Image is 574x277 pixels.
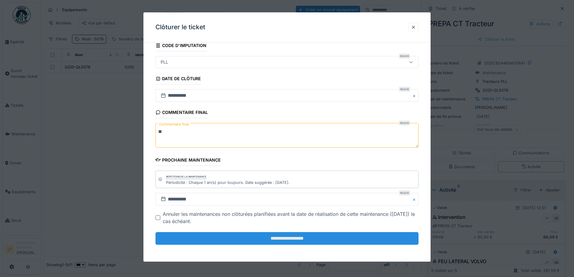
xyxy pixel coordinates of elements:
[158,121,190,128] label: Commentaire final
[163,210,419,225] div: Annuler les maintenances non clôturées planifiées avant la date de réalisation de cette maintenan...
[155,24,205,31] h3: Clôturer le ticket
[399,121,410,126] div: Requis
[155,41,206,51] div: Code d'imputation
[399,190,410,195] div: Requis
[412,193,419,206] button: Close
[399,87,410,92] div: Requis
[155,74,201,85] div: Date de clôture
[158,59,171,66] div: PLL
[399,54,410,59] div: Requis
[166,175,206,179] div: Répétition de la maintenance
[155,156,221,166] div: Prochaine maintenance
[155,108,208,118] div: Commentaire final
[166,180,290,185] div: Périodicité : Chaque 1 an(s) pour toujours. Date suggérée : [DATE].
[412,90,419,102] button: Close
